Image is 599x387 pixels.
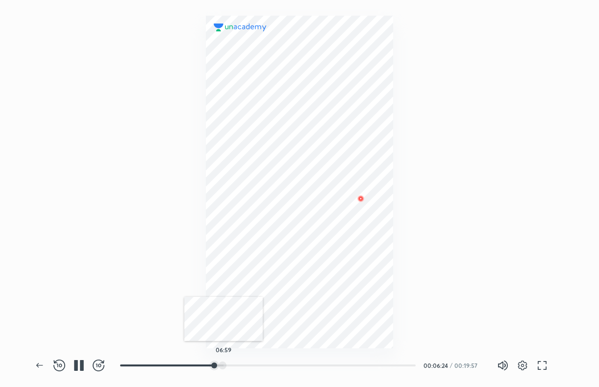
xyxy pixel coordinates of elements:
[454,363,481,368] div: 00:19:57
[214,24,267,31] img: logo.2a7e12a2.svg
[424,363,448,368] div: 00:06:24
[216,347,231,353] h5: 06:59
[355,193,367,204] img: wMgqJGBwKWe8AAAAABJRU5ErkJggg==
[450,363,452,368] div: /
